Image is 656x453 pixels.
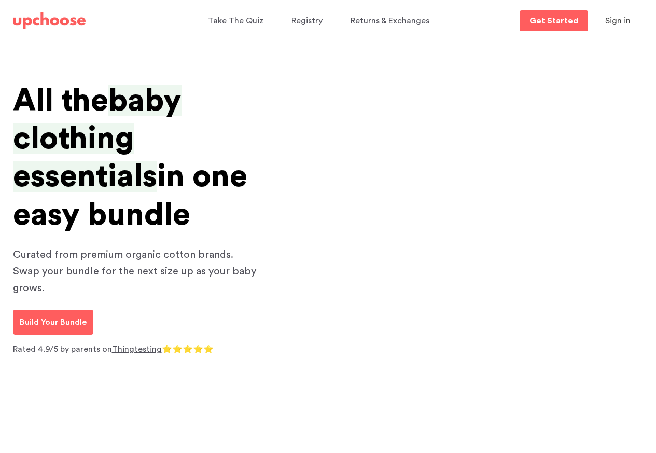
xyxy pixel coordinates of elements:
[291,17,323,25] span: Registry
[112,345,162,353] a: Thingtesting
[13,85,182,192] span: baby clothing essentials
[13,246,262,296] p: Curated from premium organic cotton brands. Swap your bundle for the next size up as your baby gr...
[13,161,247,230] span: in one easy bundle
[291,11,326,31] a: Registry
[20,316,87,328] p: Build Your Bundle
[605,17,631,25] span: Sign in
[208,11,267,31] a: Take The Quiz
[592,10,644,31] button: Sign in
[208,17,263,25] span: Take The Quiz
[13,12,86,29] img: UpChoose
[162,345,214,353] span: ⭐⭐⭐⭐⭐
[13,345,112,353] span: Rated 4.9/5 by parents on
[13,10,86,32] a: UpChoose
[13,85,108,116] span: All the
[529,17,578,25] p: Get Started
[520,10,588,31] a: Get Started
[351,11,432,31] a: Returns & Exchanges
[351,17,429,25] span: Returns & Exchanges
[13,310,93,335] a: Build Your Bundle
